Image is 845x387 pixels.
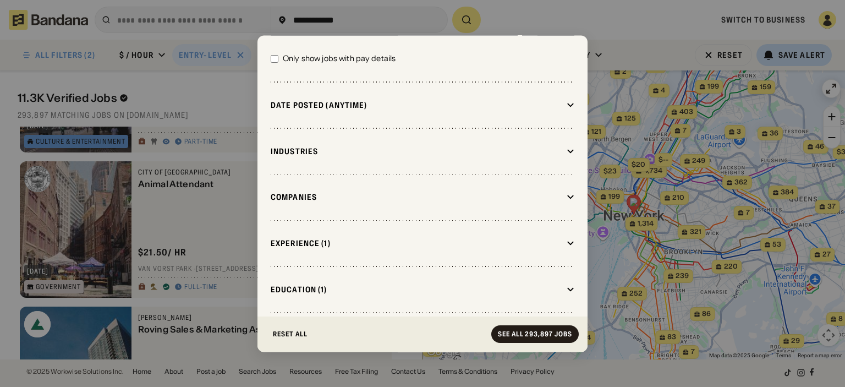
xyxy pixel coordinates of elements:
div: Education (1) [271,285,562,295]
div: Reset All [273,331,308,337]
div: Industries [271,146,562,156]
div: Only show jobs with pay details [283,53,396,64]
div: Date Posted (Anytime) [271,100,562,110]
div: Companies [271,193,562,203]
div: Experience (1) [271,239,562,249]
div: See all 293,897 jobs [498,331,572,337]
